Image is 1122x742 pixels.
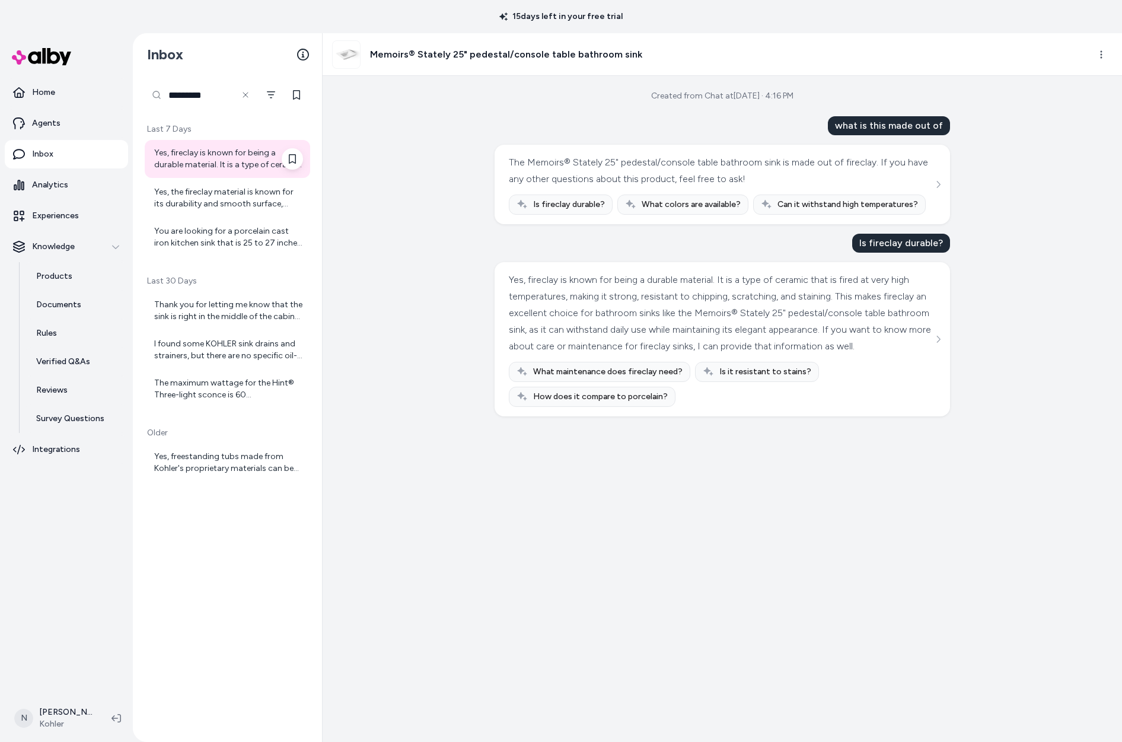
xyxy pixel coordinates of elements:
[32,179,68,191] p: Analytics
[509,154,933,187] div: The Memoirs® Stately 25" pedestal/console table bathroom sink is made out of fireclay. If you hav...
[32,241,75,253] p: Knowledge
[5,140,128,168] a: Inbox
[39,718,93,730] span: Kohler
[509,272,933,355] div: Yes, fireclay is known for being a durable material. It is a type of ceramic that is fired at ver...
[145,427,310,439] p: Older
[7,699,102,737] button: N[PERSON_NAME]Kohler
[5,202,128,230] a: Experiences
[5,171,128,199] a: Analytics
[145,179,310,217] a: Yes, the fireclay material is known for its durability and smooth surface, making it relatively e...
[24,376,128,405] a: Reviews
[642,199,741,211] span: What colors are available?
[260,83,283,107] button: Filter
[333,41,360,68] img: 29999-1-0_ISO_d2c0052397_rgb
[36,384,68,396] p: Reviews
[145,331,310,369] a: I found some KOHLER sink drains and strainers, but there are no specific oil-rubbed bronze finish...
[931,332,945,346] button: See more
[39,706,93,718] p: [PERSON_NAME]
[24,291,128,319] a: Documents
[12,48,71,65] img: alby Logo
[533,199,605,211] span: Is fireclay durable?
[154,299,303,323] div: Thank you for letting me know that the sink is right in the middle of the cabinet and that you ha...
[651,90,793,102] div: Created from Chat at [DATE] · 4:16 PM
[5,435,128,464] a: Integrations
[492,11,630,23] p: 15 days left in your free trial
[533,391,668,403] span: How does it compare to porcelain?
[32,210,79,222] p: Experiences
[32,87,55,98] p: Home
[36,270,72,282] p: Products
[24,405,128,433] a: Survey Questions
[36,299,81,311] p: Documents
[777,199,918,211] span: Can it withstand high temperatures?
[24,319,128,348] a: Rules
[32,444,80,456] p: Integrations
[145,140,310,178] a: Yes, fireclay is known for being a durable material. It is a type of ceramic that is fired at ver...
[154,225,303,249] div: You are looking for a porcelain cast iron kitchen sink that is 25 to 27 inches wide. To help narr...
[36,356,90,368] p: Verified Q&As
[32,117,60,129] p: Agents
[931,177,945,192] button: See more
[852,234,950,253] div: Is fireclay durable?
[36,327,57,339] p: Rules
[154,377,303,401] div: The maximum wattage for the Hint® Three-light sconce is 60 [PERSON_NAME] per bulb. It is rated fo...
[145,275,310,287] p: Last 30 Days
[719,366,811,378] span: Is it resistant to stains?
[147,46,183,63] h2: Inbox
[5,78,128,107] a: Home
[145,123,310,135] p: Last 7 Days
[145,292,310,330] a: Thank you for letting me know that the sink is right in the middle of the cabinet and that you ha...
[24,348,128,376] a: Verified Q&As
[24,262,128,291] a: Products
[5,109,128,138] a: Agents
[36,413,104,425] p: Survey Questions
[14,709,33,728] span: N
[145,218,310,256] a: You are looking for a porcelain cast iron kitchen sink that is 25 to 27 inches wide. To help narr...
[5,233,128,261] button: Knowledge
[145,370,310,408] a: The maximum wattage for the Hint® Three-light sconce is 60 [PERSON_NAME] per bulb. It is rated fo...
[154,338,303,362] div: I found some KOHLER sink drains and strainers, but there are no specific oil-rubbed bronze finish...
[32,148,53,160] p: Inbox
[145,444,310,482] a: Yes, freestanding tubs made from Kohler's proprietary materials can be compatible with wall-mount...
[370,47,642,62] h3: Memoirs® Stately 25" pedestal/console table bathroom sink
[533,366,683,378] span: What maintenance does fireclay need?
[154,186,303,210] div: Yes, the fireclay material is known for its durability and smooth surface, making it relatively e...
[154,451,303,475] div: Yes, freestanding tubs made from Kohler's proprietary materials can be compatible with wall-mount...
[828,116,950,135] div: what is this made out of
[154,147,303,171] div: Yes, fireclay is known for being a durable material. It is a type of ceramic that is fired at ver...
